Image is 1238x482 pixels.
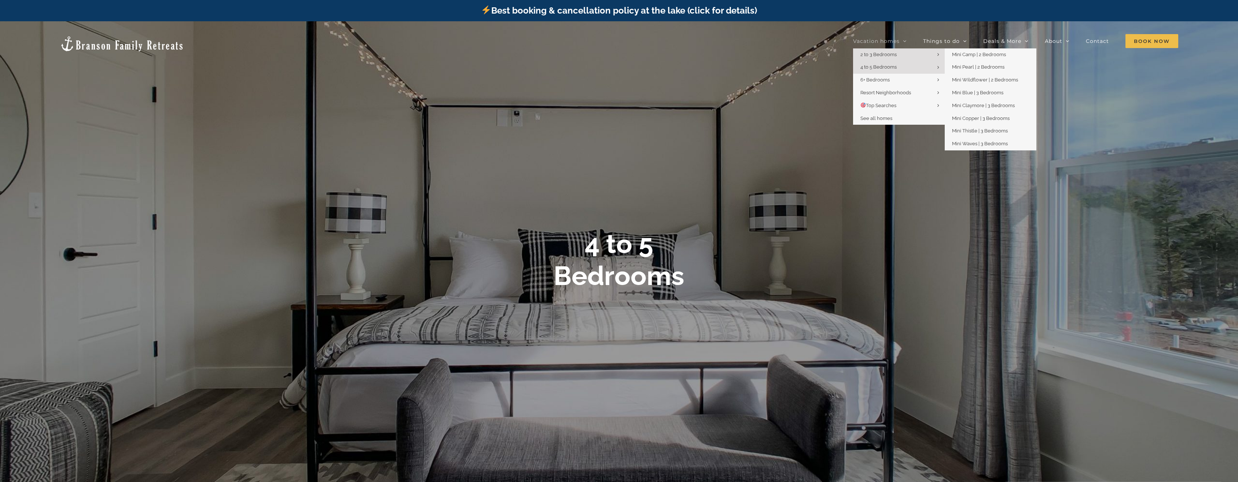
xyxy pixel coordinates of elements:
a: Mini Copper | 3 Bedrooms [945,112,1036,125]
a: Contact [1086,34,1109,48]
span: Deals & More [983,39,1021,44]
span: Resort Neighborhoods [860,90,911,95]
span: 6+ Bedrooms [860,77,890,83]
span: Mini Wildflower | 2 Bedrooms [952,77,1018,83]
span: Mini Blue | 3 Bedrooms [952,90,1003,95]
img: 🎯 [861,103,866,107]
b: 4 to 5 Bedrooms [554,228,684,291]
span: Top Searches [860,103,896,108]
a: Deals & More [983,34,1028,48]
span: Mini Camp | 2 Bedrooms [952,52,1006,57]
a: 4 to 5 Bedrooms [853,61,945,74]
a: Mini Blue | 3 Bedrooms [945,87,1036,99]
a: About [1045,34,1069,48]
a: Mini Camp | 2 Bedrooms [945,48,1036,61]
span: Mini Pearl | 2 Bedrooms [952,64,1004,70]
a: Mini Thistle | 3 Bedrooms [945,125,1036,138]
a: 6+ Bedrooms [853,74,945,87]
span: 2 to 3 Bedrooms [860,52,897,57]
a: Things to do [923,34,967,48]
a: Mini Wildflower | 2 Bedrooms [945,74,1036,87]
span: Vacation homes [853,39,900,44]
img: ⚡️ [482,6,491,14]
a: Mini Waves | 3 Bedrooms [945,138,1036,150]
a: Vacation homes [853,34,907,48]
span: About [1045,39,1062,44]
span: 4 to 5 Bedrooms [860,64,897,70]
span: See all homes [860,116,892,121]
a: Book Now [1125,34,1178,48]
span: Mini Waves | 3 Bedrooms [952,141,1008,146]
a: Best booking & cancellation policy at the lake (click for details) [481,5,757,16]
a: Mini Pearl | 2 Bedrooms [945,61,1036,74]
nav: Main Menu [853,34,1178,48]
span: Mini Thistle | 3 Bedrooms [952,128,1008,134]
a: 2 to 3 Bedrooms [853,48,945,61]
a: Mini Claymore | 3 Bedrooms [945,99,1036,112]
a: Resort Neighborhoods [853,87,945,99]
a: 🎯Top Searches [853,99,945,112]
span: Mini Copper | 3 Bedrooms [952,116,1010,121]
span: Mini Claymore | 3 Bedrooms [952,103,1015,108]
img: Branson Family Retreats Logo [60,36,184,52]
a: See all homes [853,112,945,125]
span: Things to do [923,39,960,44]
span: Contact [1086,39,1109,44]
